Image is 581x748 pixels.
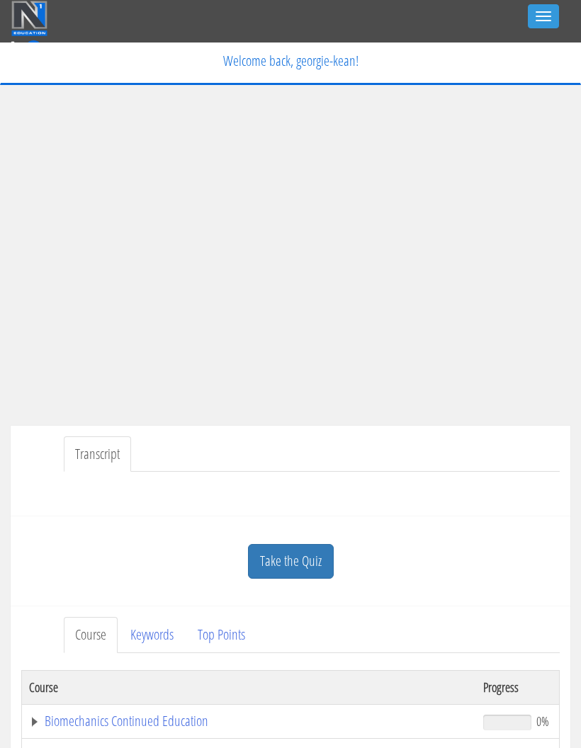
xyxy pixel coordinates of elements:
[22,670,476,704] th: Course
[476,670,560,704] th: Progress
[25,40,43,58] span: 0
[248,544,334,579] a: Take the Quiz
[29,714,469,728] a: Biomechanics Continued Education
[11,43,570,79] p: Welcome back, georgie-kean!
[11,37,43,56] a: 0
[11,1,47,36] img: n1-education
[64,436,131,472] a: Transcript
[186,617,256,653] a: Top Points
[536,713,549,729] span: 0%
[64,617,118,653] a: Course
[119,617,185,653] a: Keywords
